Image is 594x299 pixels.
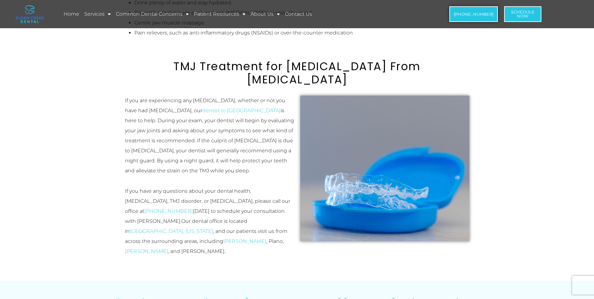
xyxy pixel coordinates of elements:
[266,238,284,244] span: , Plano,
[16,5,44,23] img: logo
[454,12,493,16] span: [PHONE_NUMBER]
[223,238,266,244] a: [PERSON_NAME]
[125,248,168,254] a: [PERSON_NAME]
[300,96,469,241] img: Dental night guard for teeth clenching or grinding
[193,7,246,21] a: Patient Resources
[115,7,190,21] a: Common Dental Concerns
[125,188,290,214] span: If you have any questions about your dental health, [MEDICAL_DATA], TMJ disorder, or [MEDICAL_DAT...
[284,7,313,21] a: Contact Us
[83,7,112,21] a: Services
[122,60,473,86] h2: TMJ Treatment for [MEDICAL_DATA] From [MEDICAL_DATA]
[202,108,281,113] a: dentist in [GEOGRAPHIC_DATA]
[168,248,225,254] span: , and [PERSON_NAME].
[63,7,409,21] nav: Menu
[125,208,285,224] span: [DATE] to schedule your consultation with [PERSON_NAME].
[130,228,213,234] a: [GEOGRAPHIC_DATA], [US_STATE]
[125,218,247,234] span: Our dental office is located in
[449,6,498,22] a: [PHONE_NUMBER]
[125,97,294,174] span: If you are experiencing any [MEDICAL_DATA], whether or not you have had [MEDICAL_DATA], our is he...
[504,6,541,22] a: ScheduleNow
[144,208,193,214] a: [PHONE_NUMBER]
[63,7,80,21] a: Home
[511,10,535,18] span: Schedule Now
[250,7,281,21] a: About Us
[134,28,473,38] li: Pain relievers, such as anti-inflammatory drugs (NSAIDs) or over-the-counter medication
